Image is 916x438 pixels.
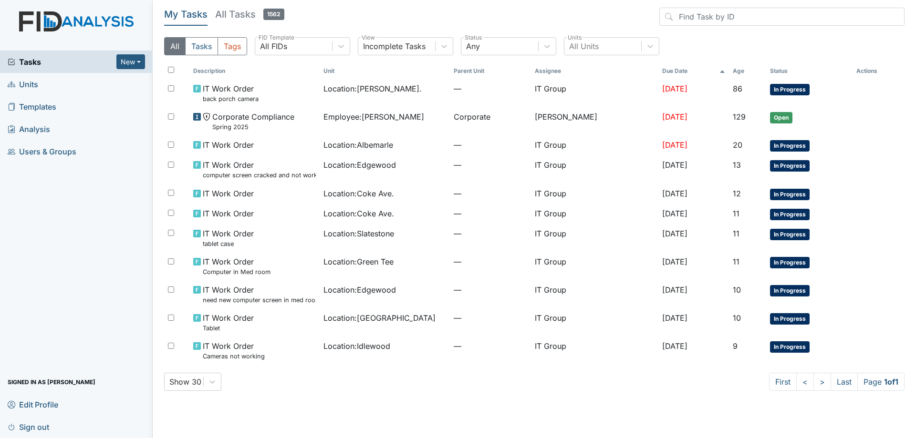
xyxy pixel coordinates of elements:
span: 1562 [263,9,284,20]
div: Any [466,41,480,52]
span: Location : Albemarle [323,139,393,151]
span: Sign out [8,419,49,434]
span: IT Work Order Computer in Med room [203,256,271,276]
a: Last [831,373,858,391]
div: All FIDs [260,41,287,52]
small: need new computer screen in med room broken dont work [203,295,316,305]
span: — [454,139,527,151]
span: [DATE] [662,341,687,351]
small: Computer in Med room [203,267,271,276]
small: Cameras not working [203,352,265,361]
th: Assignee [531,63,659,79]
span: In Progress [770,140,810,152]
span: — [454,208,527,219]
small: back porch camera [203,94,259,103]
strong: 1 of 1 [884,377,898,387]
span: IT Work Order [203,208,254,219]
th: Actions [853,63,900,79]
span: — [454,228,527,239]
span: Location : Green Tee [323,256,394,267]
a: > [813,373,831,391]
span: Employee : [PERSON_NAME] [323,111,424,122]
span: In Progress [770,189,810,200]
span: In Progress [770,209,810,220]
td: IT Group [531,79,659,107]
span: Location : Idlewood [323,340,390,352]
div: Show 30 [169,376,201,387]
span: Location : [PERSON_NAME]. [323,83,422,94]
span: In Progress [770,257,810,268]
nav: task-pagination [769,373,905,391]
span: Signed in as [PERSON_NAME] [8,375,95,389]
input: Toggle All Rows Selected [168,67,174,73]
span: Location : Slatestone [323,228,394,239]
span: Units [8,77,38,92]
a: Tasks [8,56,116,68]
span: [DATE] [662,112,687,122]
span: 11 [733,209,739,218]
span: [DATE] [662,209,687,218]
span: — [454,340,527,352]
small: tablet case [203,239,254,248]
span: In Progress [770,285,810,296]
span: [DATE] [662,229,687,238]
button: New [116,54,145,69]
th: Toggle SortBy [189,63,320,79]
td: IT Group [531,308,659,336]
h5: My Tasks [164,8,208,21]
span: Location : Edgewood [323,284,396,295]
td: IT Group [531,280,659,308]
span: Location : [GEOGRAPHIC_DATA] [323,312,436,324]
span: Location : Coke Ave. [323,208,394,219]
span: 9 [733,341,738,351]
td: IT Group [531,204,659,224]
span: — [454,188,527,199]
button: All [164,37,186,55]
span: — [454,312,527,324]
span: IT Work Order [203,139,254,151]
span: IT Work Order back porch camera [203,83,259,103]
span: — [454,159,527,171]
span: IT Work Order need new computer screen in med room broken dont work [203,284,316,305]
small: computer screen cracked and not working need new one [203,171,316,180]
span: [DATE] [662,84,687,93]
span: Corporate [454,111,490,122]
span: [DATE] [662,140,687,150]
th: Toggle SortBy [320,63,450,79]
h5: All Tasks [215,8,284,21]
span: In Progress [770,84,810,95]
span: Page [857,373,905,391]
span: 20 [733,140,742,150]
td: IT Group [531,155,659,183]
span: 86 [733,84,742,93]
button: Tags [218,37,247,55]
small: Tablet [203,324,254,333]
th: Toggle SortBy [729,63,766,79]
span: IT Work Order computer screen cracked and not working need new one [203,159,316,180]
span: 10 [733,313,741,323]
span: — [454,256,527,267]
div: All Units [569,41,599,52]
th: Toggle SortBy [766,63,852,79]
span: — [454,284,527,295]
td: IT Group [531,224,659,252]
div: Incomplete Tasks [363,41,426,52]
span: IT Work Order Cameras not working [203,340,265,361]
span: IT Work Order tablet case [203,228,254,248]
span: Analysis [8,122,50,136]
span: 10 [733,285,741,295]
span: Users & Groups [8,144,76,159]
span: Location : Coke Ave. [323,188,394,199]
span: IT Work Order Tablet [203,312,254,333]
span: 13 [733,160,741,170]
span: In Progress [770,313,810,325]
span: In Progress [770,341,810,353]
span: [DATE] [662,257,687,266]
span: Location : Edgewood [323,159,396,171]
span: 11 [733,257,739,266]
span: 12 [733,189,741,198]
td: [PERSON_NAME] [531,107,659,135]
span: [DATE] [662,160,687,170]
span: 11 [733,229,739,238]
